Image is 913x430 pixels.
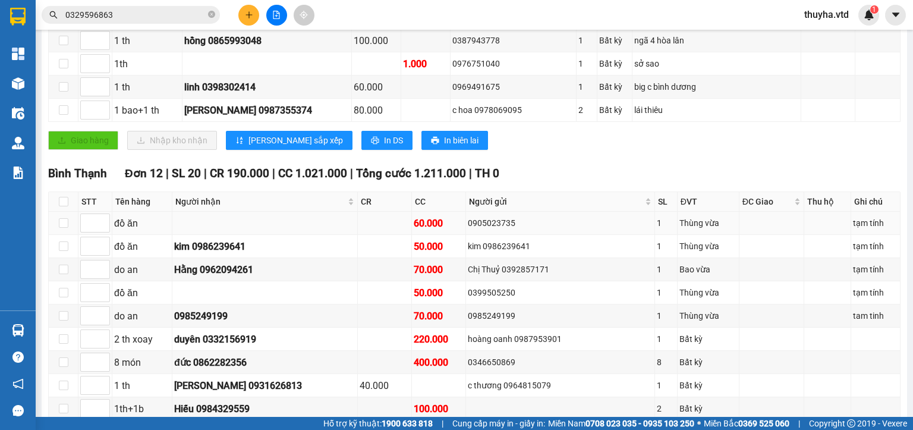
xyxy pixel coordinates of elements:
span: SL 20 [172,167,201,180]
button: file-add [266,5,287,26]
span: Cung cấp máy in - giấy in: [452,417,545,430]
span: | [350,167,353,180]
div: c thương 0964815079 [468,379,652,392]
div: 0985249199 [468,309,652,322]
span: message [12,405,24,416]
button: uploadGiao hàng [48,131,118,150]
div: Chị Thuỷ 0392857171 [468,263,652,276]
div: tạm tính [853,240,898,253]
th: Ghi chú [851,192,901,212]
div: 100.000 [354,33,399,48]
div: 8 món [114,355,170,370]
div: ngã 4 hòa lân [634,34,799,47]
div: Thùng vừa [679,216,737,230]
span: ⚪️ [697,421,701,426]
span: | [272,167,275,180]
div: Thùng vừa [679,240,737,253]
div: đồ ăn [114,285,170,300]
th: CC [412,192,466,212]
div: 1 [657,379,675,392]
th: SL [655,192,678,212]
img: warehouse-icon [12,107,24,120]
span: thuyha.vtd [795,7,858,22]
div: 1 [657,216,675,230]
div: 1 [657,309,675,322]
span: ĐC Giao [742,195,792,208]
span: CR 190.000 [210,167,269,180]
div: Bất kỳ [599,34,630,47]
div: do an [114,309,170,324]
img: dashboard-icon [12,48,24,60]
button: printerIn biên lai [421,131,488,150]
div: 1 [578,80,595,93]
div: 2 [657,402,675,415]
div: c hoa 0978069095 [452,103,574,117]
strong: 1900 633 818 [382,419,433,428]
span: Người nhận [175,195,345,208]
div: tạm tính [853,263,898,276]
input: Tìm tên, số ĐT hoặc mã đơn [65,8,206,21]
span: Đơn 12 [125,167,163,180]
img: logo-vxr [10,8,26,26]
div: 70.000 [414,309,464,324]
div: big c bình dương [634,80,799,93]
div: 0346650869 [468,356,652,369]
div: Bất kỳ [679,356,737,369]
button: caret-down [885,5,906,26]
div: 60.000 [414,216,464,231]
button: plus [238,5,259,26]
div: do an [114,262,170,277]
span: | [469,167,472,180]
span: question-circle [12,351,24,363]
div: 1 bao+1 th [114,103,180,118]
div: 40.000 [360,378,410,393]
span: printer [431,136,439,146]
th: CR [358,192,412,212]
span: [PERSON_NAME] sắp xếp [248,134,343,147]
div: 2 [578,103,595,117]
div: 0905023735 [468,216,652,230]
div: 0985249199 [174,309,355,324]
button: downloadNhập kho nhận [127,131,217,150]
span: aim [300,11,308,19]
div: 400.000 [414,355,464,370]
button: aim [294,5,314,26]
div: 2 th xoay [114,332,170,347]
div: 1 [657,263,675,276]
span: In DS [384,134,403,147]
div: duyên 0332156919 [174,332,355,347]
div: Thùng vừa [679,309,737,322]
div: 1 th [114,80,180,95]
div: Thùng vừa [679,286,737,299]
div: 1.000 [403,57,448,71]
span: file-add [272,11,281,19]
span: | [798,417,800,430]
div: 60.000 [354,80,399,95]
div: tạm tính [853,216,898,230]
span: Người gửi [469,195,642,208]
span: Hỗ trợ kỹ thuật: [323,417,433,430]
div: tạm tính [853,286,898,299]
th: ĐVT [678,192,739,212]
button: sort-ascending[PERSON_NAME] sắp xếp [226,131,352,150]
div: Bất kỳ [599,103,630,117]
span: sort-ascending [235,136,244,146]
div: 0976751040 [452,57,574,70]
span: | [166,167,169,180]
div: kim 0986239641 [174,239,355,254]
span: Bình Thạnh [48,167,107,180]
div: 80.000 [354,103,399,118]
div: đức 0862282356 [174,355,355,370]
span: printer [371,136,379,146]
span: | [204,167,207,180]
span: In biên lai [444,134,478,147]
span: Miền Nam [548,417,694,430]
div: Bất kỳ [599,57,630,70]
div: 50.000 [414,285,464,300]
span: search [49,11,58,19]
div: 1 [578,57,595,70]
img: warehouse-icon [12,324,24,337]
div: Bất kỳ [679,379,737,392]
th: Thu hộ [804,192,851,212]
div: 8 [657,356,675,369]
